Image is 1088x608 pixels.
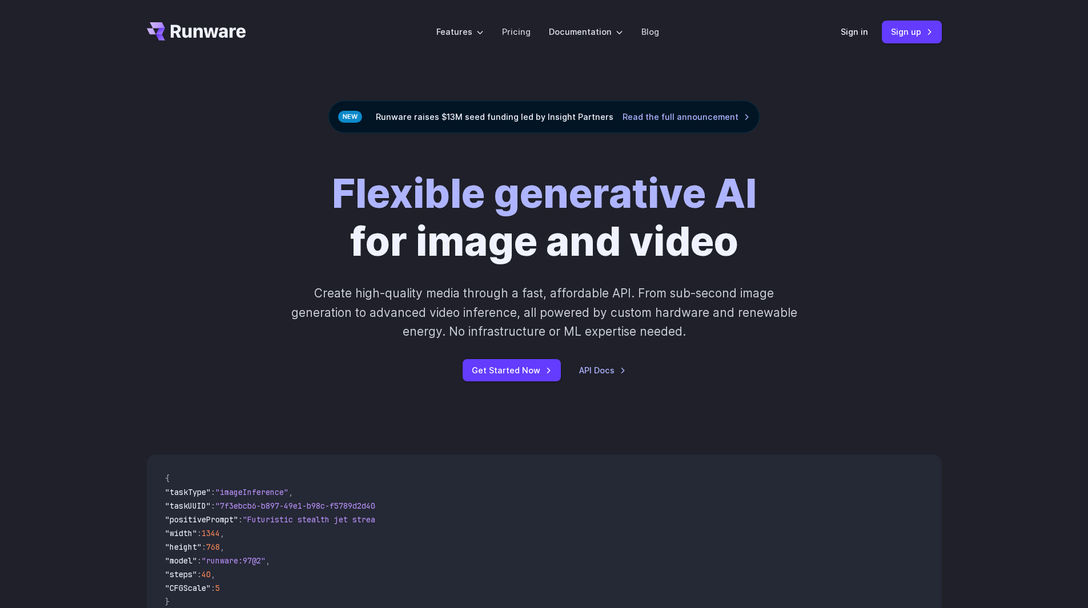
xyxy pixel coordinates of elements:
[165,487,211,497] span: "taskType"
[202,528,220,538] span: 1344
[197,569,202,579] span: :
[463,359,561,381] a: Get Started Now
[165,528,197,538] span: "width"
[211,487,215,497] span: :
[211,583,215,593] span: :
[882,21,942,43] a: Sign up
[623,110,750,123] a: Read the full announcement
[165,569,197,579] span: "steps"
[165,473,170,484] span: {
[549,25,623,38] label: Documentation
[197,528,202,538] span: :
[165,514,238,525] span: "positivePrompt"
[211,501,215,511] span: :
[165,583,211,593] span: "CFGScale"
[502,25,531,38] a: Pricing
[266,555,270,566] span: ,
[215,583,220,593] span: 5
[202,569,211,579] span: 40
[220,542,224,552] span: ,
[579,364,626,377] a: API Docs
[165,501,211,511] span: "taskUUID"
[290,284,798,341] p: Create high-quality media through a fast, affordable API. From sub-second image generation to adv...
[328,100,760,133] div: Runware raises $13M seed funding led by Insight Partners
[165,555,197,566] span: "model"
[436,25,484,38] label: Features
[147,22,246,41] a: Go to /
[243,514,659,525] span: "Futuristic stealth jet streaking through a neon-lit cityscape with glowing purple exhaust"
[215,487,288,497] span: "imageInference"
[288,487,293,497] span: ,
[220,528,224,538] span: ,
[238,514,243,525] span: :
[211,569,215,579] span: ,
[202,542,206,552] span: :
[165,597,170,607] span: }
[165,542,202,552] span: "height"
[641,25,659,38] a: Blog
[332,170,757,265] h1: for image and video
[197,555,202,566] span: :
[332,169,757,218] strong: Flexible generative AI
[841,25,868,38] a: Sign in
[215,501,389,511] span: "7f3ebcb6-b897-49e1-b98c-f5789d2d40d7"
[202,555,266,566] span: "runware:97@2"
[206,542,220,552] span: 768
